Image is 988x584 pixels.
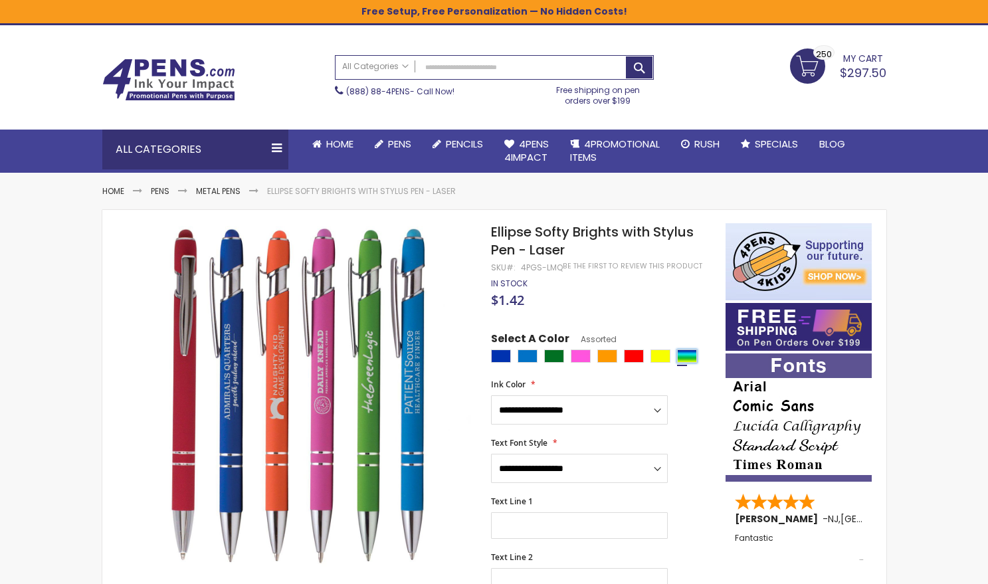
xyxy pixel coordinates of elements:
div: Assorted [677,349,697,363]
span: Text Font Style [491,437,547,448]
span: Text Line 2 [491,551,533,563]
a: Pens [151,185,169,197]
a: Be the first to review this product [563,261,702,271]
div: Blue Light [518,349,538,363]
span: Blog [819,137,845,151]
a: 4PROMOTIONALITEMS [559,130,670,173]
div: Pink [571,349,591,363]
img: Free shipping on orders over $199 [726,303,872,351]
div: Free shipping on pen orders over $199 [542,80,654,106]
span: NJ [828,512,839,526]
li: Ellipse Softy Brights with Stylus Pen - Laser [267,186,456,197]
div: Blue [491,349,511,363]
span: Rush [694,137,720,151]
span: [PERSON_NAME] [735,512,823,526]
img: 4pens 4 kids [726,223,872,300]
span: Pens [388,137,411,151]
div: Green [544,349,564,363]
a: Pens [364,130,422,159]
span: All Categories [342,61,409,72]
span: Specials [755,137,798,151]
a: Pencils [422,130,494,159]
span: Pencils [446,137,483,151]
a: Home [302,130,364,159]
div: Availability [491,278,528,289]
span: Ellipse Softy Brights with Stylus Pen - Laser [491,223,694,259]
iframe: Google Customer Reviews [878,548,988,584]
img: font-personalization-examples [726,353,872,482]
span: Select A Color [491,332,569,349]
a: All Categories [336,56,415,78]
span: 4PROMOTIONAL ITEMS [570,137,660,164]
div: Orange [597,349,617,363]
span: $297.50 [840,64,886,81]
a: Rush [670,130,730,159]
div: All Categories [102,130,288,169]
span: Text Line 1 [491,496,533,507]
img: assorted-ellipse-softy-brights-with-stylus-pen-laser-lmq.jpg [129,221,474,566]
a: Home [102,185,124,197]
div: Yellow [650,349,670,363]
span: Home [326,137,353,151]
span: - , [823,512,938,526]
a: $297.50 250 [790,49,886,82]
span: Ink Color [491,379,526,390]
a: Metal Pens [196,185,241,197]
strong: SKU [491,262,516,273]
img: 4Pens Custom Pens and Promotional Products [102,58,235,101]
span: In stock [491,278,528,289]
div: Red [624,349,644,363]
div: 4PGS-LMQ [521,262,563,273]
span: $1.42 [491,291,524,309]
a: Specials [730,130,809,159]
span: Assorted [569,334,617,345]
div: Fantastic [735,534,864,562]
span: [GEOGRAPHIC_DATA] [840,512,938,526]
span: 250 [816,48,832,60]
a: (888) 88-4PENS [346,86,410,97]
span: - Call Now! [346,86,454,97]
a: Blog [809,130,856,159]
span: 4Pens 4impact [504,137,549,164]
a: 4Pens4impact [494,130,559,173]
